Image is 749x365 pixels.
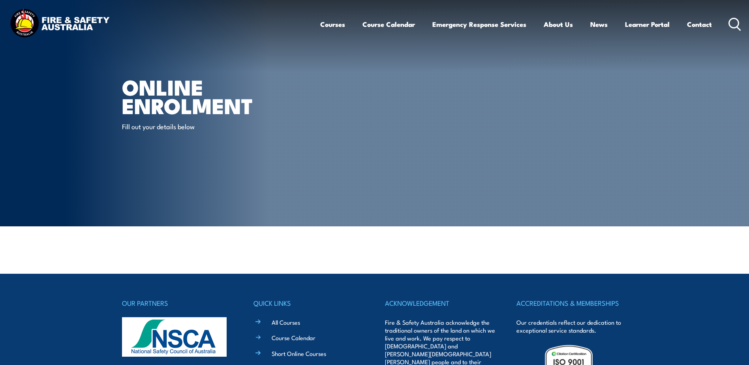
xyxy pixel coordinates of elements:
[516,297,627,309] h4: ACCREDITATIONS & MEMBERSHIPS
[362,14,415,35] a: Course Calendar
[122,122,266,131] p: Fill out your details below
[272,349,326,357] a: Short Online Courses
[687,14,712,35] a: Contact
[272,333,315,342] a: Course Calendar
[253,297,364,309] h4: QUICK LINKS
[590,14,608,35] a: News
[544,14,573,35] a: About Us
[432,14,526,35] a: Emergency Response Services
[516,318,627,334] p: Our credentials reflect our dedication to exceptional service standards.
[122,317,227,357] img: nsca-logo-footer
[272,318,300,326] a: All Courses
[320,14,345,35] a: Courses
[385,297,496,309] h4: ACKNOWLEDGEMENT
[625,14,670,35] a: Learner Portal
[122,77,317,114] h1: Online Enrolment
[122,297,233,309] h4: OUR PARTNERS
